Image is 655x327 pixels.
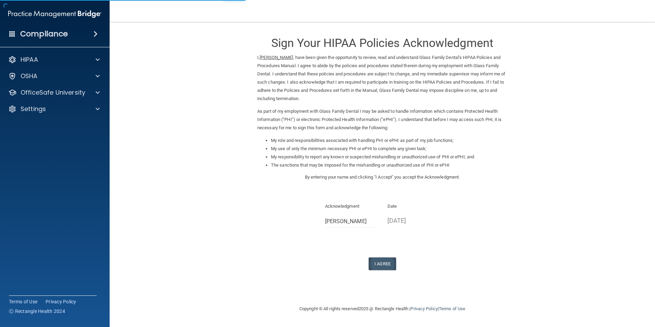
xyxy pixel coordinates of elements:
p: OSHA [21,72,38,80]
a: Settings [8,105,100,113]
img: PMB logo [8,7,101,21]
a: Terms of Use [9,298,37,305]
p: Date [387,202,440,210]
p: Acknowledgment [325,202,378,210]
a: OfficeSafe University [8,88,100,97]
li: My use of only the minimum necessary PHI or ePHI to complete any given task; [271,145,507,153]
a: Privacy Policy [410,306,437,311]
input: Full Name [325,215,378,228]
li: My responsibility to report any known or suspected mishandling or unauthorized use of PHI or ePHI... [271,153,507,161]
p: As part of my employment with Glass Family Dental I may be asked to handle information which cont... [257,107,507,132]
button: I Agree [369,257,396,270]
div: Copyright © All rights reserved 2025 @ Rectangle Health | | [257,298,507,320]
h4: Compliance [20,29,68,39]
p: HIPAA [21,56,38,64]
ins: [PERSON_NAME] [260,55,293,60]
a: OSHA [8,72,100,80]
a: HIPAA [8,56,100,64]
p: OfficeSafe University [21,88,85,97]
p: [DATE] [387,215,440,226]
h3: Sign Your HIPAA Policies Acknowledgment [257,37,507,49]
a: Privacy Policy [46,298,76,305]
li: My role and responsibilities associated with handling PHI or ePHI as part of my job functions; [271,136,507,145]
a: Terms of Use [439,306,465,311]
li: The sanctions that may be imposed for the mishandling or unauthorized use of PHI or ePHI [271,161,507,169]
p: By entering your name and clicking "I Accept" you accept the Acknowledgment. [257,173,507,181]
p: I, , have been given the opportunity to review, read and understand Glass Family Dental’s HIPAA P... [257,53,507,103]
p: Settings [21,105,46,113]
span: Ⓒ Rectangle Health 2024 [9,308,65,315]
